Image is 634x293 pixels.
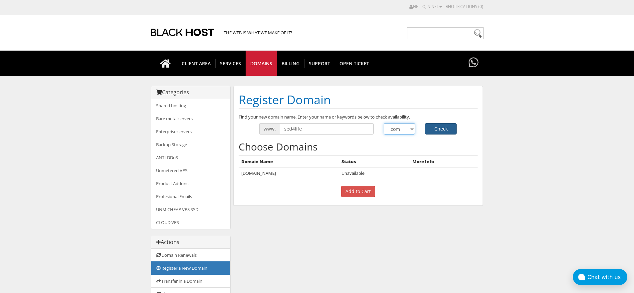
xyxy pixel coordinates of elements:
[151,125,230,138] a: Enterprise servers
[304,59,335,68] span: Support
[304,51,335,76] a: Support
[277,51,305,76] a: Billing
[151,99,230,112] a: Shared hosting
[220,30,292,36] span: The Web is what we make of it!
[239,141,478,152] h2: Choose Domains
[246,51,277,76] a: Domains
[215,59,246,68] span: SERVICES
[259,123,280,135] span: www.
[467,51,480,75] a: Have questions?
[151,190,230,203] a: Profesional Emails
[341,186,375,197] input: Add to Cart
[177,59,216,68] span: CLIENT AREA
[177,51,216,76] a: CLIENT AREA
[151,249,230,262] a: Domain Renewals
[339,167,410,179] td: Unavailable
[151,177,230,190] a: Product Addons
[151,164,230,177] a: Unmetered VPS
[410,155,477,167] th: More Info
[335,51,374,76] a: Open Ticket
[446,4,483,9] a: Notifications (0)
[156,90,225,96] h3: Categories
[573,269,627,285] button: Chat with us
[156,239,225,245] h3: Actions
[277,59,305,68] span: Billing
[339,155,410,167] th: Status
[409,4,442,9] a: Hello, Ninel
[239,114,478,120] p: Find your new domain name. Enter your name or keywords below to check availability.
[153,51,177,76] a: Go to homepage
[151,112,230,125] a: Bare metal servers
[425,123,457,135] button: Check
[246,59,277,68] span: Domains
[151,138,230,151] a: Backup Storage
[239,167,339,179] td: [DOMAIN_NAME]
[335,59,374,68] span: Open Ticket
[239,91,478,109] h1: Register Domain
[587,274,627,280] div: Chat with us
[215,51,246,76] a: SERVICES
[151,274,230,288] a: Transfer in a Domain
[407,27,484,39] input: Need help?
[151,151,230,164] a: ANTI-DDoS
[151,261,230,275] a: Register a New Domain
[151,216,230,229] a: CLOUD VPS
[239,155,339,167] th: Domain Name
[151,203,230,216] a: UNM CHEAP VPS SSD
